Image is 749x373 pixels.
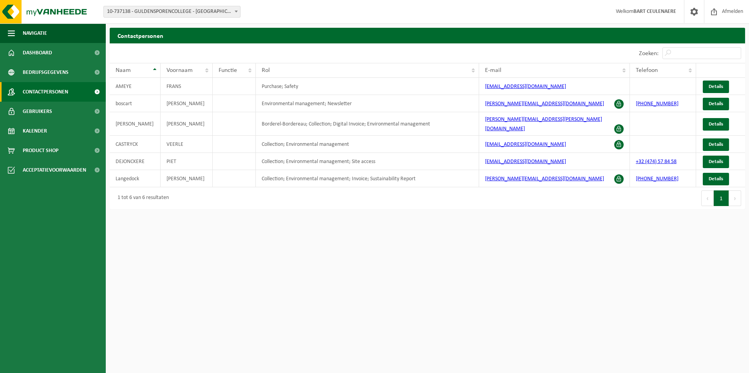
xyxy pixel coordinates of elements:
span: Details [709,84,723,89]
a: Details [703,98,729,110]
h2: Contactpersonen [110,28,745,43]
a: [PHONE_NUMBER] [636,176,678,182]
td: Borderel-Bordereau; Collection; Digital Invoice; Environmental management [256,112,479,136]
td: boscart [110,95,161,112]
span: Dashboard [23,43,52,63]
div: 1 tot 6 van 6 resultaten [114,191,169,205]
strong: BART CEULENAERE [633,9,676,14]
a: Details [703,118,729,131]
span: Details [709,176,723,181]
a: [EMAIL_ADDRESS][DOMAIN_NAME] [485,84,566,90]
td: Environmental management; Newsletter [256,95,479,112]
a: [EMAIL_ADDRESS][DOMAIN_NAME] [485,159,566,165]
a: Details [703,156,729,168]
span: Gebruikers [23,102,52,121]
a: Details [703,138,729,151]
span: Bedrijfsgegevens [23,63,69,82]
span: Contactpersonen [23,82,68,102]
span: Naam [116,67,131,74]
span: Rol [262,67,270,74]
td: VEERLE [161,136,213,153]
a: [PERSON_NAME][EMAIL_ADDRESS][PERSON_NAME][DOMAIN_NAME] [485,117,602,132]
span: Voornaam [166,67,193,74]
a: [PERSON_NAME][EMAIL_ADDRESS][DOMAIN_NAME] [485,176,604,182]
span: Details [709,122,723,127]
span: Navigatie [23,23,47,43]
span: Product Shop [23,141,58,160]
a: Details [703,173,729,185]
a: [PERSON_NAME][EMAIL_ADDRESS][DOMAIN_NAME] [485,101,604,107]
a: [EMAIL_ADDRESS][DOMAIN_NAME] [485,142,566,147]
td: AMEYE [110,78,161,95]
span: 10-737138 - GULDENSPORENCOLLEGE - HARELBEKE - HARELBEKE [103,6,241,18]
td: FRANS [161,78,213,95]
button: Previous [701,190,714,206]
td: Collection; Environmental management; Site access [256,153,479,170]
a: +32 (474) 57 84 58 [636,159,677,165]
td: CASTRYCK [110,136,161,153]
td: [PERSON_NAME] [110,112,161,136]
td: Collection; Environmental management; Invoice; Sustainability Report [256,170,479,187]
a: [PHONE_NUMBER] [636,101,678,107]
label: Zoeken: [639,50,659,57]
span: Details [709,101,723,106]
span: 10-737138 - GULDENSPORENCOLLEGE - HARELBEKE - HARELBEKE [104,6,240,17]
a: Details [703,81,729,93]
td: [PERSON_NAME] [161,95,213,112]
span: Details [709,142,723,147]
td: DEJONCKERE [110,153,161,170]
td: Purchase; Safety [256,78,479,95]
button: Next [729,190,741,206]
td: [PERSON_NAME] [161,112,213,136]
td: Langedock [110,170,161,187]
span: Kalender [23,121,47,141]
span: E-mail [485,67,501,74]
td: Collection; Environmental management [256,136,479,153]
span: Details [709,159,723,164]
td: [PERSON_NAME] [161,170,213,187]
span: Acceptatievoorwaarden [23,160,86,180]
td: PIET [161,153,213,170]
span: Telefoon [636,67,658,74]
span: Functie [219,67,237,74]
button: 1 [714,190,729,206]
